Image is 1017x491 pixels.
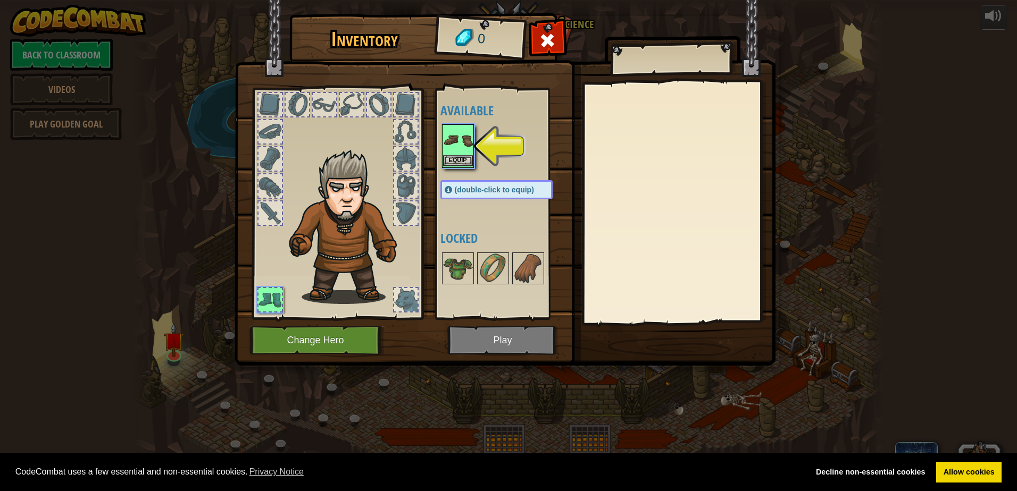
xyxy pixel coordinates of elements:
span: CodeCombat uses a few essential and non-essential cookies. [15,464,801,480]
img: portrait.png [443,253,473,283]
span: (double-click to equip) [455,185,534,194]
button: Change Hero [249,326,385,355]
img: portrait.png [478,253,508,283]
img: hair_m2.png [284,149,414,304]
a: deny cookies [808,462,932,483]
a: allow cookies [936,462,1002,483]
img: portrait.png [443,125,473,155]
h4: Locked [440,231,574,245]
a: learn more about cookies [248,464,306,480]
button: Equip [443,155,473,166]
img: portrait.png [513,253,543,283]
span: 0 [477,29,486,49]
h1: Inventory [297,28,432,50]
h4: Available [440,104,574,117]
